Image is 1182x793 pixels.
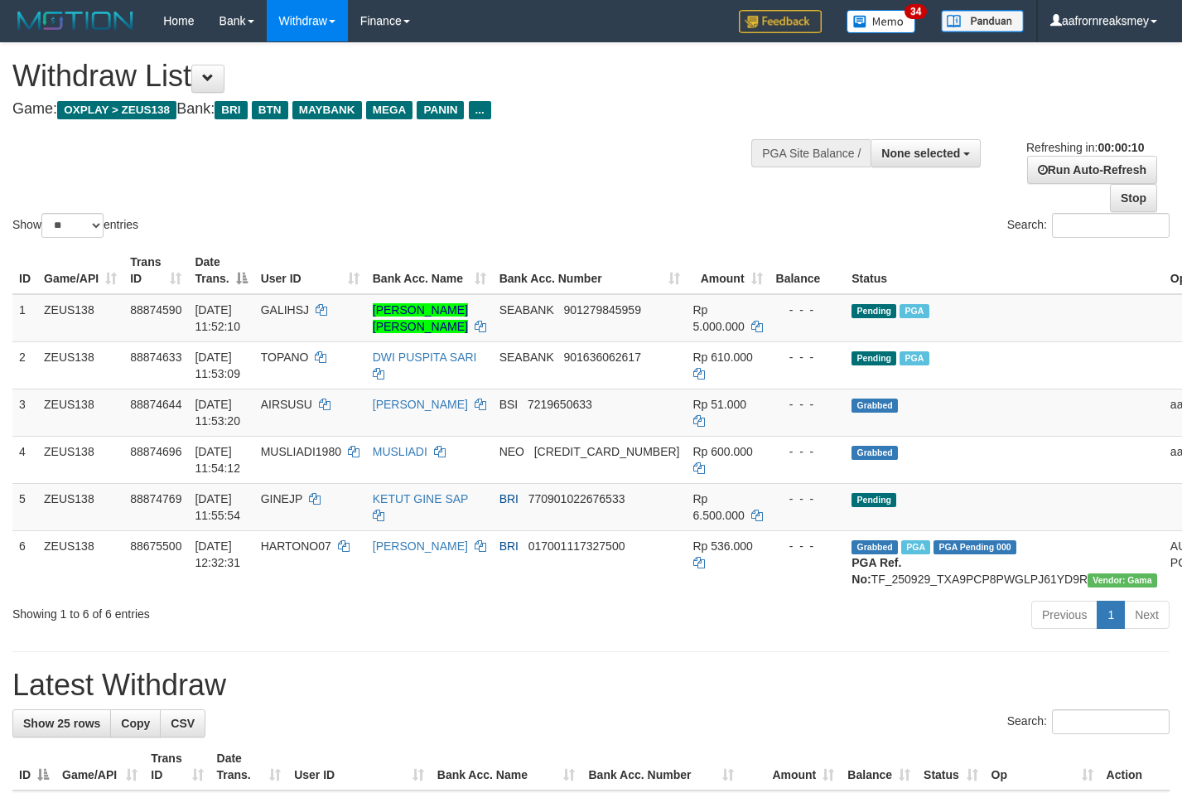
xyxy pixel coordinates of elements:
td: 4 [12,436,37,483]
span: SEABANK [499,303,554,317]
label: Search: [1007,213,1170,238]
span: Rp 6.500.000 [693,492,745,522]
span: Copy 770901022676533 to clipboard [528,492,625,505]
b: PGA Ref. No: [852,556,901,586]
span: Vendor URL: https://trx31.1velocity.biz [1088,573,1157,587]
a: [PERSON_NAME] [373,539,468,553]
label: Show entries [12,213,138,238]
span: MEGA [366,101,413,119]
a: MUSLIADI [373,445,427,458]
span: [DATE] 12:32:31 [195,539,240,569]
th: Bank Acc. Name: activate to sort column ascending [431,743,582,791]
span: 88874769 [130,492,181,505]
span: 88874633 [130,351,181,364]
span: [DATE] 11:53:20 [195,398,240,428]
span: Show 25 rows [23,717,100,730]
span: Pending [852,493,896,507]
span: BRI [499,492,519,505]
th: Balance [770,247,846,294]
td: ZEUS138 [37,389,123,436]
th: Bank Acc. Name: activate to sort column ascending [366,247,493,294]
td: 2 [12,341,37,389]
span: CSV [171,717,195,730]
span: Rp 5.000.000 [693,303,745,333]
input: Search: [1052,213,1170,238]
a: [PERSON_NAME] [PERSON_NAME] [373,303,468,333]
span: MUSLIADI1980 [261,445,341,458]
span: Copy 017001117327500 to clipboard [528,539,625,553]
th: Bank Acc. Number: activate to sort column ascending [493,247,687,294]
td: TF_250929_TXA9PCP8PWGLPJ61YD9R [845,530,1164,594]
a: Show 25 rows [12,709,111,737]
span: PANIN [417,101,464,119]
a: [PERSON_NAME] [373,398,468,411]
th: Status: activate to sort column ascending [917,743,985,791]
span: Refreshing in: [1026,141,1144,154]
span: Copy 7219650633 to clipboard [528,398,592,411]
td: ZEUS138 [37,294,123,342]
h1: Latest Withdraw [12,669,1170,702]
span: Copy 901279845959 to clipboard [563,303,640,317]
span: HARTONO07 [261,539,331,553]
span: 88874696 [130,445,181,458]
label: Search: [1007,709,1170,734]
a: KETUT GINE SAP [373,492,468,505]
th: Trans ID: activate to sort column ascending [123,247,188,294]
span: Rp 610.000 [693,351,753,364]
input: Search: [1052,709,1170,734]
th: Date Trans.: activate to sort column descending [188,247,253,294]
th: ID: activate to sort column descending [12,743,55,791]
h4: Game: Bank: [12,101,771,118]
span: GALIHSJ [261,303,309,317]
th: Game/API: activate to sort column ascending [55,743,144,791]
td: ZEUS138 [37,483,123,530]
a: Next [1124,601,1170,629]
a: Run Auto-Refresh [1027,156,1157,184]
span: Marked by aaftrukkakada [901,540,930,554]
span: SEABANK [499,351,554,364]
span: MAYBANK [292,101,362,119]
span: Grabbed [852,399,898,413]
td: 3 [12,389,37,436]
span: 88874590 [130,303,181,317]
span: Copy 5859457168856576 to clipboard [534,445,680,458]
th: ID [12,247,37,294]
div: - - - [776,538,839,554]
select: Showentries [41,213,104,238]
a: Stop [1110,184,1157,212]
th: Game/API: activate to sort column ascending [37,247,123,294]
div: - - - [776,491,839,507]
a: 1 [1097,601,1125,629]
div: - - - [776,396,839,413]
span: BRI [499,539,519,553]
th: Bank Acc. Number: activate to sort column ascending [581,743,741,791]
a: DWI PUSPITA SARI [373,351,477,364]
th: Balance: activate to sort column ascending [841,743,917,791]
img: Button%20Memo.svg [847,10,916,33]
div: PGA Site Balance / [751,139,871,167]
span: Rp 536.000 [693,539,753,553]
span: 88675500 [130,539,181,553]
span: AIRSUSU [261,398,312,411]
a: CSV [160,709,205,737]
span: ... [469,101,491,119]
div: - - - [776,302,839,318]
h1: Withdraw List [12,60,771,93]
span: 34 [905,4,927,19]
div: Showing 1 to 6 of 6 entries [12,599,480,622]
td: 1 [12,294,37,342]
span: Rp 600.000 [693,445,753,458]
span: Copy [121,717,150,730]
span: PGA Pending [934,540,1016,554]
a: Previous [1031,601,1098,629]
span: Grabbed [852,446,898,460]
div: - - - [776,443,839,460]
span: [DATE] 11:55:54 [195,492,240,522]
span: [DATE] 11:54:12 [195,445,240,475]
td: ZEUS138 [37,436,123,483]
th: User ID: activate to sort column ascending [254,247,366,294]
th: Status [845,247,1164,294]
span: TOPANO [261,351,309,364]
span: 88874644 [130,398,181,411]
img: MOTION_logo.png [12,8,138,33]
